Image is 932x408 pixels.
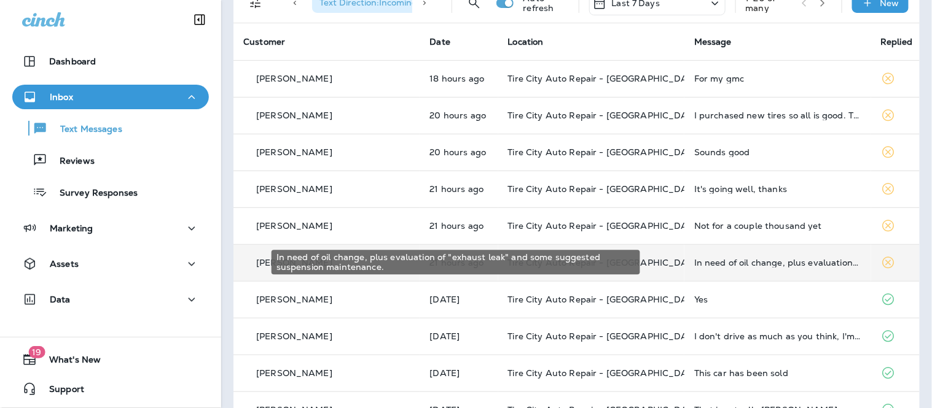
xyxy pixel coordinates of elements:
span: Tire City Auto Repair - [GEOGRAPHIC_DATA] [508,294,702,305]
button: 19What's New [12,347,209,372]
span: Replied [881,36,913,47]
p: [PERSON_NAME] [256,331,332,341]
p: Reviews [47,156,95,167]
span: Tire City Auto Repair - [GEOGRAPHIC_DATA] [508,147,702,158]
span: 19 [28,346,45,358]
div: I don't drive as much as you think, I'm almost 3,000 miles away from the sticker mileage. I'll le... [694,331,861,341]
p: Sep 8, 2025 11:30 AM [429,184,488,194]
p: Sep 7, 2025 12:28 PM [429,331,488,341]
p: [PERSON_NAME] [256,221,332,231]
span: Customer [243,36,285,47]
button: Collapse Sidebar [182,7,217,32]
span: What's New [37,355,101,369]
div: In need of oil change, plus evaluation of "exhaust leak" and some suggested suspension maintenance. [694,258,861,268]
span: Support [37,384,84,399]
p: Sep 8, 2025 11:52 AM [429,110,488,120]
p: [PERSON_NAME] [256,110,332,120]
p: [PERSON_NAME] [256,184,332,194]
p: Data [50,294,71,304]
div: It's going well, thanks [694,184,861,194]
span: Location [508,36,544,47]
button: Reviews [12,147,209,173]
span: Message [694,36,732,47]
p: Sep 8, 2025 08:13 AM [429,294,488,304]
p: Survey Responses [47,188,138,199]
p: Sep 8, 2025 11:24 AM [429,221,488,231]
p: [PERSON_NAME] [256,258,332,268]
p: [PERSON_NAME] [256,74,332,83]
div: Sounds good [694,147,861,157]
p: [PERSON_NAME] [256,147,332,157]
p: [PERSON_NAME] [256,368,332,378]
p: Text Messages [48,124,122,136]
span: Tire City Auto Repair - [GEOGRAPHIC_DATA] [508,110,702,121]
p: Marketing [50,223,93,233]
button: Text Messages [12,115,209,141]
div: Not for a couple thousand yet [694,221,861,231]
p: Sep 8, 2025 11:45 AM [429,147,488,157]
div: For my gmc [694,74,861,83]
div: I purchased new tires so all is good. Thanks for checking. [694,110,861,120]
button: Support [12,377,209,401]
p: Sep 8, 2025 01:44 PM [429,74,488,83]
button: Inbox [12,85,209,109]
p: Sep 6, 2025 11:25 AM [429,368,488,378]
span: Tire City Auto Repair - [GEOGRAPHIC_DATA] [508,73,702,84]
p: Dashboard [49,56,96,66]
p: [PERSON_NAME] [256,294,332,304]
span: Tire City Auto Repair - [GEOGRAPHIC_DATA] [508,368,702,379]
div: In need of oil change, plus evaluation of "exhaust leak" and some suggested suspension maintenance. [272,250,640,275]
button: Marketing [12,216,209,241]
button: Survey Responses [12,179,209,205]
span: Tire City Auto Repair - [GEOGRAPHIC_DATA] [508,183,702,194]
button: Data [12,287,209,312]
p: Inbox [50,92,73,102]
span: Date [429,36,450,47]
div: Yes [694,294,861,304]
p: Assets [50,259,79,269]
span: Tire City Auto Repair - [GEOGRAPHIC_DATA] [508,220,702,231]
div: This car has been sold [694,368,861,378]
button: Dashboard [12,49,209,74]
span: Tire City Auto Repair - [GEOGRAPHIC_DATA] [508,331,702,342]
button: Assets [12,252,209,276]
